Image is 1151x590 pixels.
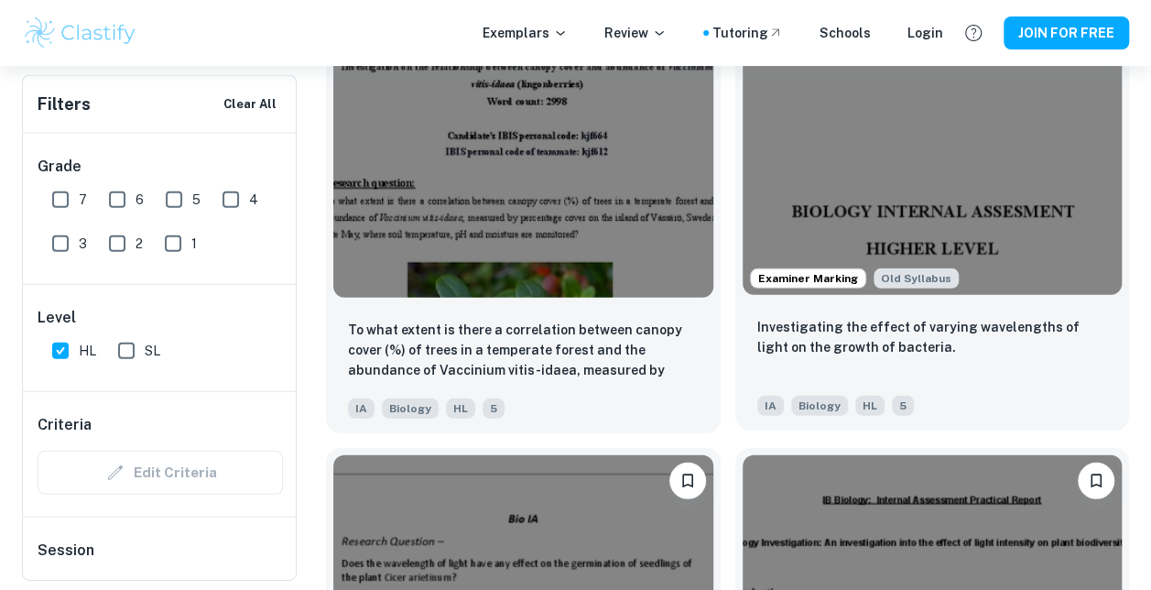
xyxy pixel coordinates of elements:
[38,92,91,117] h6: Filters
[145,341,160,361] span: SL
[874,268,959,289] span: Old Syllabus
[79,190,87,210] span: 7
[326,6,721,434] a: Please log in to bookmark exemplarsTo what extent is there a correlation between canopy cover (%)...
[136,190,144,210] span: 6
[38,156,283,178] h6: Grade
[348,399,375,419] span: IA
[604,23,667,43] p: Review
[38,414,92,436] h6: Criteria
[382,399,439,419] span: Biology
[191,234,197,254] span: 1
[79,341,96,361] span: HL
[38,451,283,495] div: Criteria filters are unavailable when searching by topic
[757,396,784,416] span: IA
[22,15,138,51] img: Clastify logo
[712,23,783,43] a: Tutoring
[333,14,713,299] img: Biology IA example thumbnail: To what extent is there a correlation be
[958,17,989,49] button: Help and Feedback
[735,6,1130,434] a: Examiner MarkingStarting from the May 2025 session, the Biology IA requirements have changed. It'...
[855,396,885,416] span: HL
[136,234,143,254] span: 2
[1078,463,1114,499] button: Please log in to bookmark exemplars
[79,234,87,254] span: 3
[483,399,505,419] span: 5
[892,396,914,416] span: 5
[38,540,283,576] h6: Session
[791,396,848,416] span: Biology
[348,320,699,382] p: To what extent is there a correlation between canopy cover (%) of trees in a temperate forest and...
[751,270,865,287] span: Examiner Marking
[38,307,283,329] h6: Level
[1004,16,1129,49] button: JOIN FOR FREE
[820,23,871,43] a: Schools
[446,399,475,419] span: HL
[874,268,959,289] div: Starting from the May 2025 session, the Biology IA requirements have changed. It's OK to refer to...
[743,11,1123,296] img: Biology IA example thumbnail: Investigating the effect of varying wave
[219,91,281,118] button: Clear All
[669,463,706,499] button: Please log in to bookmark exemplars
[192,190,201,210] span: 5
[249,190,258,210] span: 4
[483,23,568,43] p: Exemplars
[757,317,1108,357] p: Investigating the effect of varying wavelengths of light on the growth of bacteria.
[907,23,943,43] a: Login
